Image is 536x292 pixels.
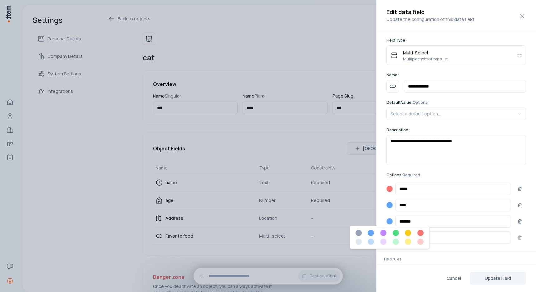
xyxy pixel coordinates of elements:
[386,38,526,43] p: Field Type:
[356,239,362,245] button: Slate Light
[393,230,399,236] button: Green Dark
[470,272,526,284] button: Update Field
[417,239,424,245] button: Red Light
[384,257,529,262] p: Field rules
[405,230,411,236] button: Yellow Dark
[417,230,424,236] button: Red Dark
[386,128,526,133] p: Description:
[413,100,429,105] span: Optional
[386,100,526,105] p: Default Value:
[442,272,466,284] button: Cancel
[380,230,386,236] button: Purple Dark
[368,239,374,245] button: Blue Light
[368,230,374,236] button: Blue Dark
[386,73,526,78] p: Name:
[386,173,420,178] p: Options:
[356,230,362,236] button: Slate Dark
[386,8,526,16] h2: Edit data field
[386,16,526,23] p: Update the configuration of this data field
[393,239,399,245] button: Green Light
[405,239,411,245] button: Yellow Light
[380,239,386,245] button: Purple Light
[403,172,420,178] span: Required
